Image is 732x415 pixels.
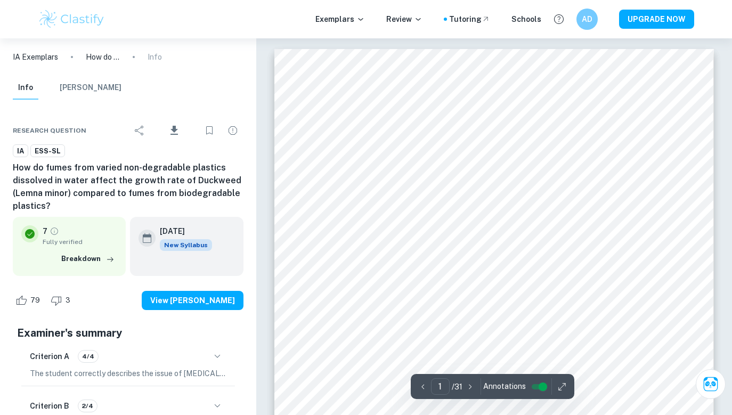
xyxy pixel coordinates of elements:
button: Ask Clai [696,369,726,399]
button: Info [13,76,38,100]
span: Fully verified [43,237,117,247]
a: Grade fully verified [50,226,59,236]
div: Like [13,292,46,309]
p: 7 [43,225,47,237]
p: The student correctly describes the issue of [MEDICAL_DATA], particularly in [GEOGRAPHIC_DATA], h... [30,368,226,379]
span: 79 [25,295,46,306]
img: Clastify logo [38,9,105,30]
h6: AD [581,13,593,25]
button: AD [576,9,598,30]
h6: Criterion A [30,351,69,362]
div: Share [129,120,150,141]
a: Tutoring [449,13,490,25]
div: Download [152,117,197,144]
div: Dislike [48,292,76,309]
p: / 31 [452,381,462,393]
h6: Criterion B [30,400,69,412]
span: Research question [13,126,86,135]
div: Report issue [222,120,243,141]
span: Annotations [483,381,526,392]
h6: How do fumes from varied non-degradable plastics dissolved in water affect the growth rate of Duc... [13,161,243,213]
span: ESS-SL [31,146,64,157]
span: 3 [60,295,76,306]
h5: Examiner's summary [17,325,239,341]
span: New Syllabus [160,239,212,251]
a: Schools [511,13,541,25]
span: 2/4 [78,401,97,411]
p: How do fumes from varied non-degradable plastics dissolved in water affect the growth rate of Duc... [86,51,120,63]
span: 4/4 [78,352,98,361]
p: Info [148,51,162,63]
a: IA [13,144,28,158]
button: Breakdown [59,251,117,267]
button: UPGRADE NOW [619,10,694,29]
div: Starting from the May 2026 session, the ESS IA requirements have changed. We created this exempla... [160,239,212,251]
button: Help and Feedback [550,10,568,28]
span: IA [13,146,28,157]
div: Bookmark [199,120,220,141]
a: ESS-SL [30,144,65,158]
button: [PERSON_NAME] [60,76,121,100]
p: Review [386,13,422,25]
h6: [DATE] [160,225,204,237]
button: View [PERSON_NAME] [142,291,243,310]
a: IA Exemplars [13,51,58,63]
p: Exemplars [315,13,365,25]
